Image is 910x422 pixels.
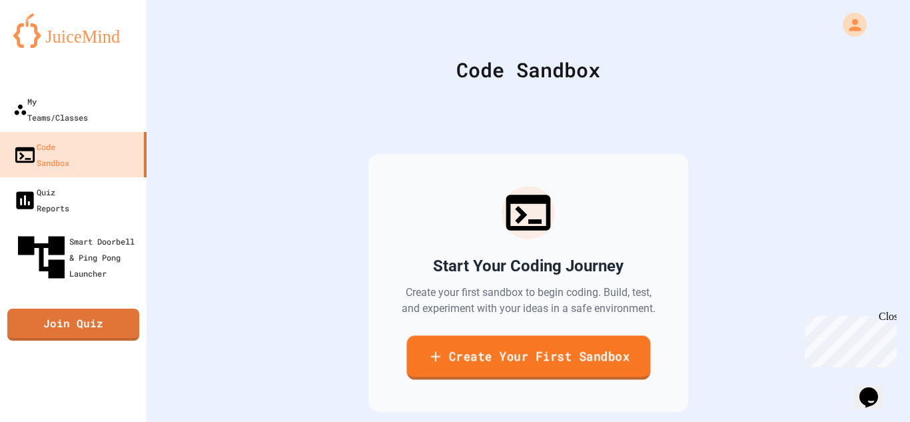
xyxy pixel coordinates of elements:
div: Smart Doorbell & Ping Pong Launcher [13,229,141,285]
div: My Teams/Classes [13,93,88,125]
div: Quiz Reports [13,184,69,216]
div: Code Sandbox [13,139,69,171]
a: Create Your First Sandbox [406,335,650,379]
div: Chat with us now!Close [5,5,92,85]
img: logo-orange.svg [13,13,133,48]
div: Code Sandbox [180,55,877,85]
a: Join Quiz [7,309,139,341]
div: My Account [829,9,870,40]
iframe: chat widget [799,311,897,367]
h2: Start Your Coding Journey [433,255,624,277]
p: Create your first sandbox to begin coding. Build, test, and experiment with your ideas in a safe ... [400,285,656,317]
iframe: chat widget [854,369,897,409]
